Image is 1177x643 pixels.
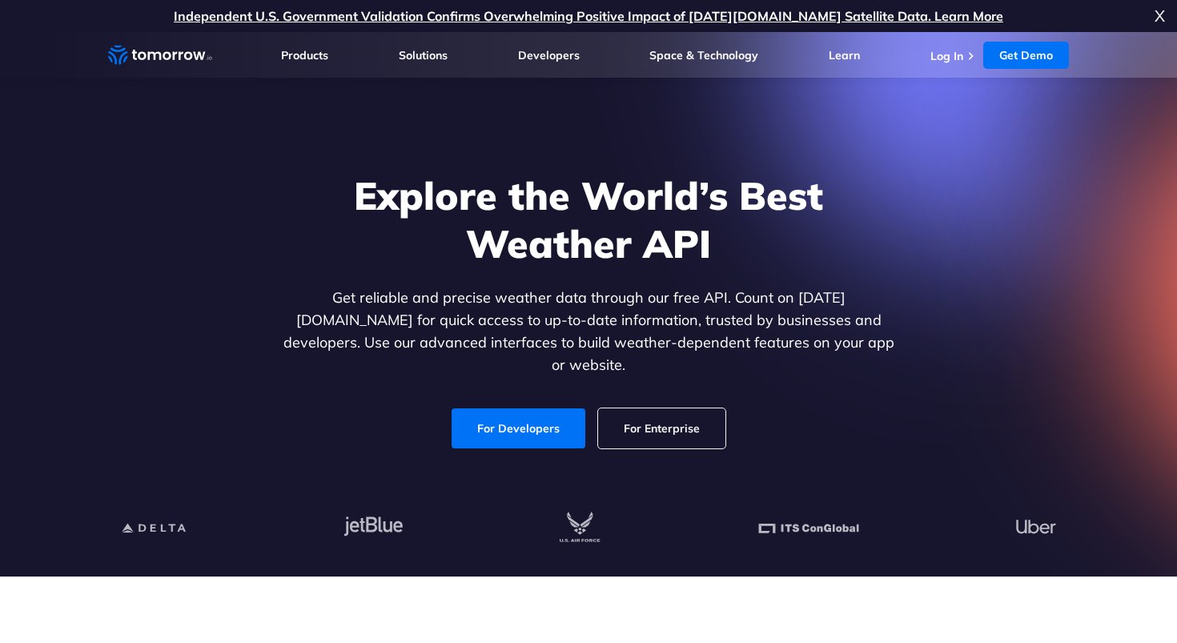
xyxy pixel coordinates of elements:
a: Developers [518,48,580,62]
a: For Developers [452,408,585,448]
a: For Enterprise [598,408,725,448]
a: Home link [108,43,212,67]
a: Space & Technology [649,48,758,62]
a: Solutions [399,48,448,62]
a: Log In [930,49,963,63]
a: Learn [829,48,860,62]
a: Independent U.S. Government Validation Confirms Overwhelming Positive Impact of [DATE][DOMAIN_NAM... [174,8,1003,24]
h1: Explore the World’s Best Weather API [279,171,898,267]
a: Get Demo [983,42,1069,69]
a: Products [281,48,328,62]
p: Get reliable and precise weather data through our free API. Count on [DATE][DOMAIN_NAME] for quic... [279,287,898,376]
